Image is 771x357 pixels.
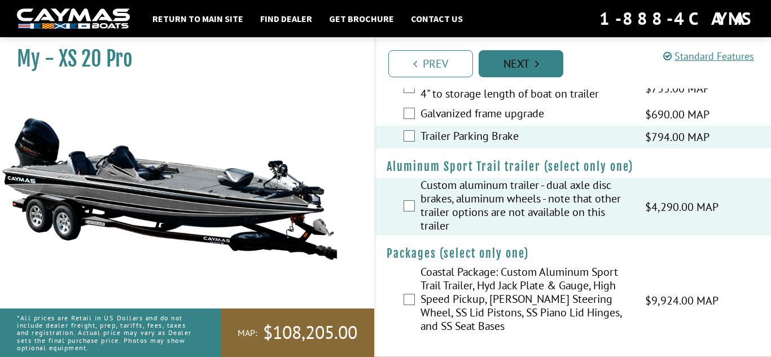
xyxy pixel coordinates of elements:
a: Next [479,50,563,77]
span: $9,924.00 MAP [645,292,719,309]
label: Coastal Package: Custom Aluminum Sport Trail Trailer, Hyd Jack Plate & Gauge, High Speed Pickup, ... [420,265,631,336]
ul: Pagination [385,49,771,77]
label: Custom aluminum trailer - dual axle disc brakes, aluminum wheels - note that other trailer option... [420,178,631,235]
span: $108,205.00 [263,321,357,345]
span: $4,290.00 MAP [645,199,719,215]
label: Galvanized frame upgrade [420,107,631,123]
div: 1-888-4CAYMAS [599,6,754,31]
a: Standard Features [663,50,754,63]
a: Contact Us [405,11,468,26]
a: Return to main site [147,11,249,26]
h4: Aluminum Sport Trail trailer (select only one) [387,160,760,174]
span: MAP: [238,327,257,339]
img: white-logo-c9c8dbefe5ff5ceceb0f0178aa75bf4bb51f6bca0971e226c86eb53dfe498488.png [17,8,130,29]
label: Trailer Parking Brake [420,129,631,146]
a: Prev [388,50,473,77]
a: Find Dealer [255,11,318,26]
a: Get Brochure [323,11,400,26]
span: $690.00 MAP [645,106,709,123]
h1: My - XS 20 Pro [17,46,346,72]
h4: Packages (select only one) [387,246,760,261]
p: *All prices are Retail in US Dollars and do not include dealer freight, prep, tariffs, fees, taxe... [17,308,195,357]
a: MAP:$108,205.00 [221,308,374,357]
span: $794.00 MAP [645,129,709,146]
